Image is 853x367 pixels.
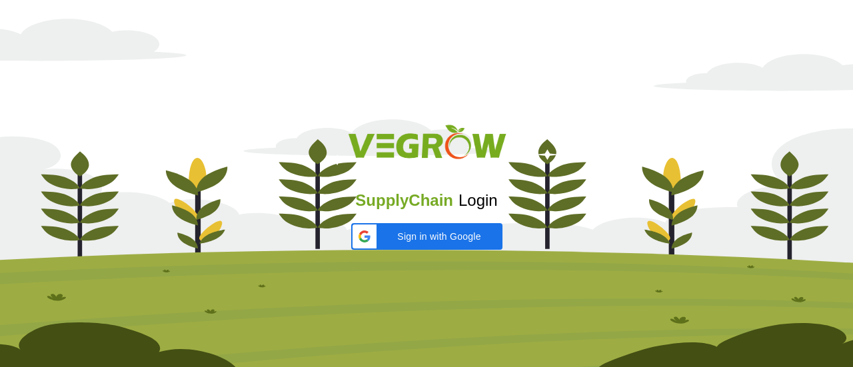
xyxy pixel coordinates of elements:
span: SupplyChain [355,191,453,209]
span: Sign in with Google [385,230,494,244]
div: Sign in with Google [351,223,502,250]
span: Login [458,191,498,209]
img: Vegrow Logo [343,117,510,173]
iframe: Sign in with Google Button [345,248,509,278]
